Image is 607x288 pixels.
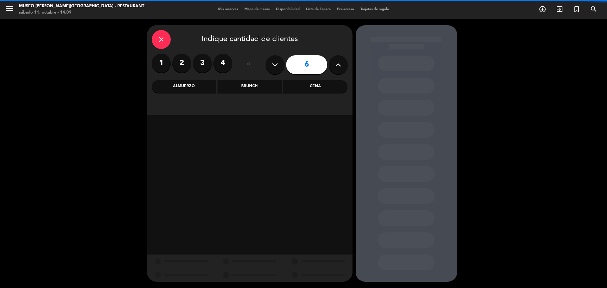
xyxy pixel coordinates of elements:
[241,8,273,11] span: Mapa de mesas
[239,54,259,76] div: ó
[19,3,144,9] div: Museo [PERSON_NAME][GEOGRAPHIC_DATA] - Restaurant
[539,5,546,13] i: add_circle_outline
[215,8,241,11] span: Mis reservas
[172,54,191,73] label: 2
[283,80,347,93] div: Cena
[157,36,165,43] i: close
[303,8,334,11] span: Lista de Espera
[5,4,14,13] i: menu
[357,8,392,11] span: Tarjetas de regalo
[218,80,282,93] div: Brunch
[152,30,348,49] div: Indique cantidad de clientes
[334,8,357,11] span: Pre-acceso
[152,80,216,93] div: Almuerzo
[590,5,598,13] i: search
[152,54,171,73] label: 1
[193,54,212,73] label: 3
[573,5,580,13] i: turned_in_not
[213,54,232,73] label: 4
[5,4,14,15] button: menu
[19,9,144,16] div: sábado 11. octubre - 14:09
[273,8,303,11] span: Disponibilidad
[556,5,563,13] i: exit_to_app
